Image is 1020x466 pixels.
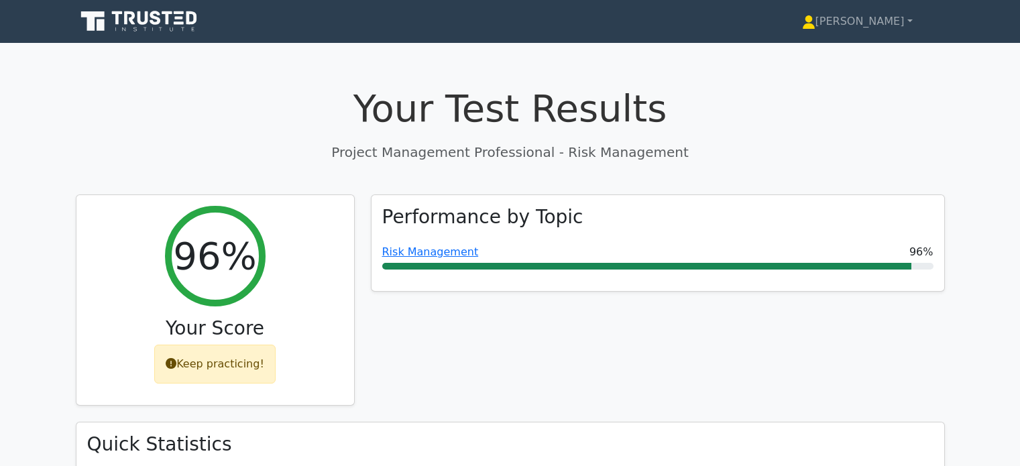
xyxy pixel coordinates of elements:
[382,245,479,258] a: Risk Management
[87,317,343,340] h3: Your Score
[154,345,276,384] div: Keep practicing!
[173,233,256,278] h2: 96%
[770,8,945,35] a: [PERSON_NAME]
[87,433,933,456] h3: Quick Statistics
[76,86,945,131] h1: Your Test Results
[382,206,583,229] h3: Performance by Topic
[909,244,933,260] span: 96%
[76,142,945,162] p: Project Management Professional - Risk Management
